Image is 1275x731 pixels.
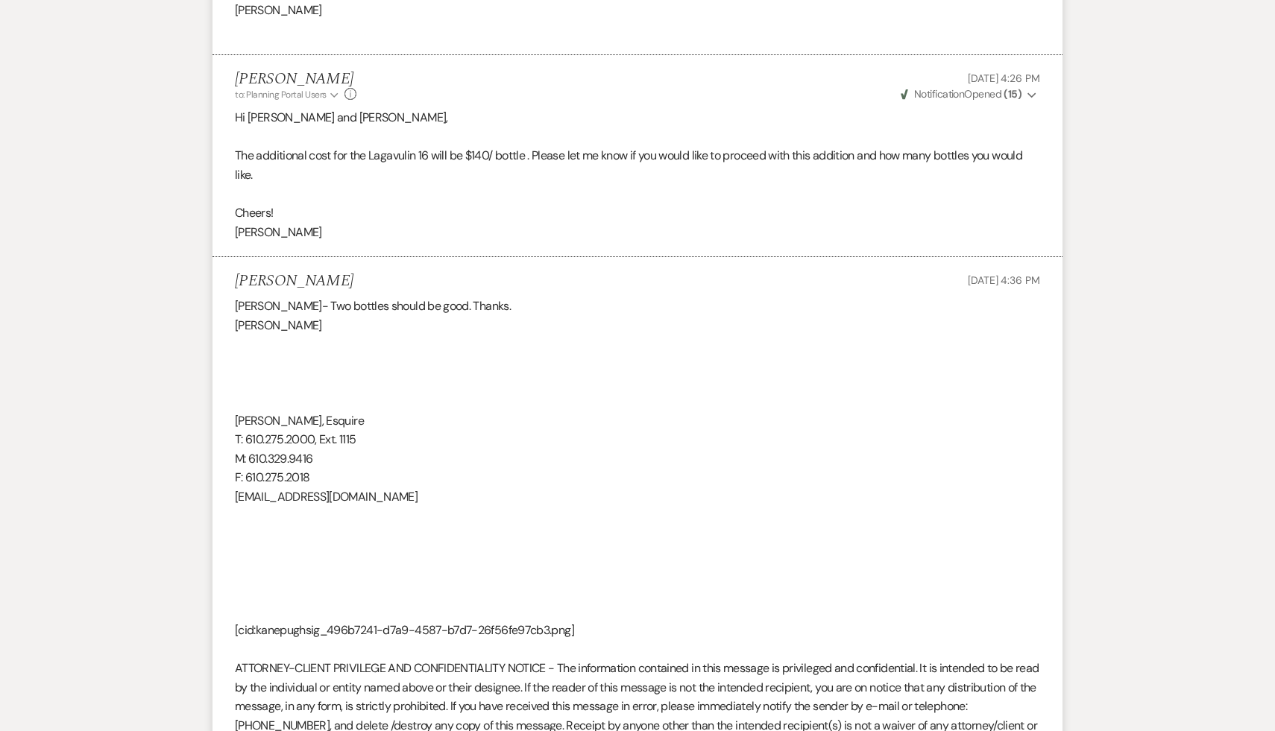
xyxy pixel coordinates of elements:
[914,87,964,101] span: Notification
[968,273,1040,287] span: [DATE] 4:36 PM
[901,87,1022,101] span: Opened
[898,86,1040,102] button: NotificationOpened (15)
[235,146,1040,184] p: The additional cost for the Lagavulin 16 will be $140/ bottle . Please let me know if you would l...
[235,89,327,101] span: to: Planning Portal Users
[235,108,1040,127] p: Hi [PERSON_NAME] and [PERSON_NAME],
[968,72,1040,85] span: [DATE] 4:26 PM
[235,70,356,89] h5: [PERSON_NAME]
[235,203,1040,223] p: Cheers!
[235,88,341,101] button: to: Planning Portal Users
[235,272,353,291] h5: [PERSON_NAME]
[235,223,1040,242] p: [PERSON_NAME]
[1004,87,1021,101] strong: ( 15 )
[235,1,1040,20] p: [PERSON_NAME]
